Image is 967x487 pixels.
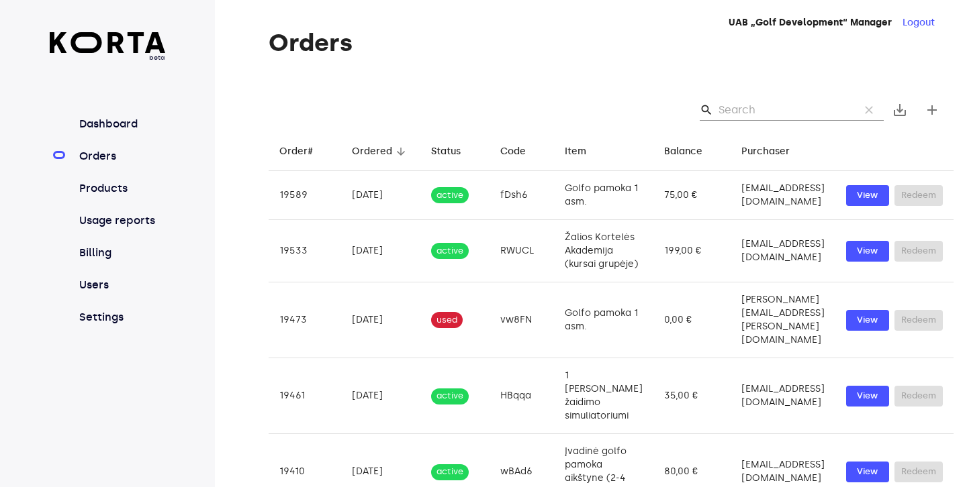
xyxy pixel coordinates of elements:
[431,245,469,258] span: active
[916,94,948,126] button: Create new gift card
[741,144,790,160] div: Purchaser
[741,144,807,160] span: Purchaser
[490,220,554,282] td: RWUCL
[554,282,653,358] td: Golfo pamoka 1 asm.
[853,464,882,480] span: View
[269,30,954,56] h1: Orders
[269,282,341,358] td: 19473
[352,144,392,160] div: Ordered
[490,282,554,358] td: vw8FN
[846,462,889,482] button: View
[846,241,889,262] button: View
[653,171,731,220] td: 75,00 €
[565,144,604,160] span: Item
[554,358,653,434] td: 1 [PERSON_NAME] žaidimo simuliatoriumi
[664,144,702,160] div: Balance
[853,243,882,259] span: View
[490,358,554,434] td: HBqqa
[77,116,166,132] a: Dashboard
[77,309,166,325] a: Settings
[431,390,469,402] span: active
[431,314,463,327] span: used
[341,220,420,282] td: [DATE]
[924,102,940,118] span: add
[341,171,420,220] td: [DATE]
[269,358,341,434] td: 19461
[731,358,835,434] td: [EMAIL_ADDRESS][DOMAIN_NAME]
[731,282,835,358] td: [PERSON_NAME][EMAIL_ADDRESS][PERSON_NAME][DOMAIN_NAME]
[853,313,882,328] span: View
[77,245,166,261] a: Billing
[431,466,469,478] span: active
[77,277,166,293] a: Users
[731,220,835,282] td: [EMAIL_ADDRESS][DOMAIN_NAME]
[77,148,166,164] a: Orders
[719,99,849,121] input: Search
[431,144,478,160] span: Status
[565,144,586,160] div: Item
[853,388,882,404] span: View
[352,144,410,160] span: Ordered
[341,282,420,358] td: [DATE]
[846,185,889,206] button: View
[554,220,653,282] td: Žalios Kortelės Akademija (kursai grupėje)
[431,144,461,160] div: Status
[653,282,731,358] td: 0,00 €
[700,103,713,117] span: Search
[892,102,908,118] span: save_alt
[729,17,892,28] strong: UAB „Golf Development“ Manager
[731,171,835,220] td: [EMAIL_ADDRESS][DOMAIN_NAME]
[846,386,889,407] button: View
[341,358,420,434] td: [DATE]
[77,180,166,197] a: Products
[77,213,166,229] a: Usage reports
[500,144,543,160] span: Code
[554,171,653,220] td: Golfo pamoka 1 asm.
[653,358,731,434] td: 35,00 €
[853,188,882,203] span: View
[50,53,166,62] span: beta
[903,16,935,30] button: Logout
[846,310,889,331] button: View
[884,94,916,126] button: Export
[50,32,166,53] img: Korta
[269,220,341,282] td: 19533
[279,144,330,160] span: Order#
[269,171,341,220] td: 19589
[490,171,554,220] td: fDsh6
[653,220,731,282] td: 199,00 €
[500,144,526,160] div: Code
[431,189,469,202] span: active
[395,146,407,158] span: arrow_downward
[50,32,166,62] a: beta
[664,144,720,160] span: Balance
[279,144,313,160] div: Order#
